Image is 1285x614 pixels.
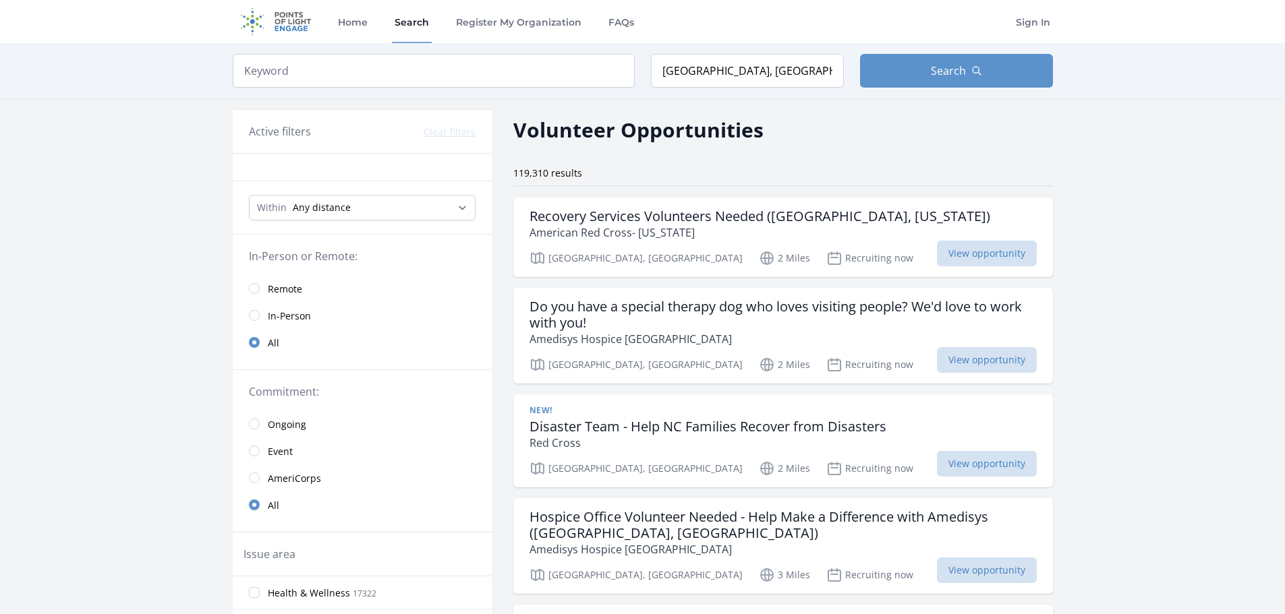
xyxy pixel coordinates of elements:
p: [GEOGRAPHIC_DATA], [GEOGRAPHIC_DATA] [530,460,743,477]
h3: Hospice Office Volunteer Needed - Help Make a Difference with Amedisys ([GEOGRAPHIC_DATA], [GEOGR... [530,509,1037,541]
h3: Active filters [249,123,311,140]
h3: Do you have a special therapy dog who loves visiting people? We'd love to work with you! [530,299,1037,331]
button: Clear filters [424,125,476,139]
p: [GEOGRAPHIC_DATA], [GEOGRAPHIC_DATA] [530,567,743,583]
h3: Disaster Team - Help NC Families Recover from Disasters [530,419,886,435]
p: 2 Miles [759,460,810,477]
a: New! Disaster Team - Help NC Families Recover from Disasters Red Cross [GEOGRAPHIC_DATA], [GEOGRA... [513,394,1053,487]
span: 119,310 results [513,166,582,179]
a: Remote [233,275,492,302]
p: 2 Miles [759,250,810,266]
span: In-Person [268,309,311,323]
a: Do you have a special therapy dog who loves visiting people? We'd love to work with you! Amedisys... [513,288,1053,383]
p: Red Cross [530,435,886,451]
span: View opportunity [937,451,1037,477]
select: Search Radius [249,195,476,220]
a: In-Person [233,302,492,329]
p: Recruiting now [826,250,913,266]
span: All [268,499,279,512]
p: Recruiting now [826,460,913,477]
a: All [233,491,492,518]
p: Amedisys Hospice [GEOGRAPHIC_DATA] [530,541,1037,557]
p: Amedisys Hospice [GEOGRAPHIC_DATA] [530,331,1037,347]
p: Recruiting now [826,357,913,373]
span: All [268,336,279,350]
span: View opportunity [937,557,1037,583]
span: Search [931,63,966,79]
span: Event [268,445,293,458]
input: Health & Wellness 17322 [249,587,260,598]
input: Keyword [233,54,635,88]
a: Recovery Services Volunteers Needed ([GEOGRAPHIC_DATA], [US_STATE]) American Red Cross- [US_STATE... [513,197,1053,277]
p: 2 Miles [759,357,810,373]
legend: Issue area [244,546,295,562]
h3: Recovery Services Volunteers Needed ([GEOGRAPHIC_DATA], [US_STATE]) [530,208,990,224]
span: View opportunity [937,347,1037,373]
span: Ongoing [268,418,306,431]
span: 17322 [353,588,376,599]
p: American Red Cross- [US_STATE] [530,224,990,241]
a: Hospice Office Volunteer Needed - Help Make a Difference with Amedisys ([GEOGRAPHIC_DATA], [GEOGR... [513,498,1053,594]
span: Health & Wellness [268,586,350,600]
legend: Commitment: [249,383,476,400]
span: AmeriCorps [268,472,321,485]
p: [GEOGRAPHIC_DATA], [GEOGRAPHIC_DATA] [530,357,743,373]
span: New! [530,405,552,416]
a: AmeriCorps [233,464,492,491]
a: Event [233,437,492,464]
h2: Volunteer Opportunities [513,115,764,145]
p: [GEOGRAPHIC_DATA], [GEOGRAPHIC_DATA] [530,250,743,266]
p: 3 Miles [759,567,810,583]
legend: In-Person or Remote: [249,248,476,264]
a: Ongoing [233,410,492,437]
p: Recruiting now [826,567,913,583]
input: Location [651,54,844,88]
span: Remote [268,282,302,296]
button: Search [860,54,1053,88]
span: View opportunity [937,241,1037,266]
a: All [233,329,492,356]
